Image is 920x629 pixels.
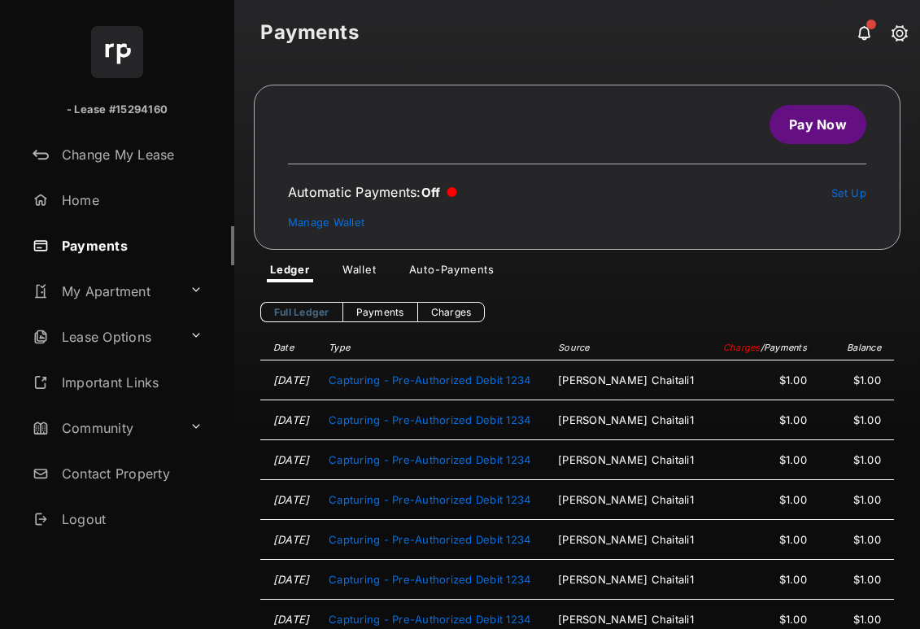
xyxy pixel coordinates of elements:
th: Balance [815,335,894,360]
td: $1.00 [815,400,894,440]
a: Charges [417,302,486,322]
span: $1.00 [718,373,807,387]
td: [PERSON_NAME] Chaitali1 [550,400,709,440]
a: Logout [26,500,234,539]
a: Manage Wallet [288,216,364,229]
span: $1.00 [718,453,807,466]
time: [DATE] [273,453,310,466]
div: Automatic Payments : [288,184,457,200]
a: Important Links [26,363,209,402]
strong: Payments [260,23,359,42]
a: Payments [342,302,417,322]
time: [DATE] [273,493,310,506]
time: [DATE] [273,573,310,586]
td: [PERSON_NAME] Chaitali1 [550,480,709,520]
a: Full Ledger [260,302,342,322]
a: Lease Options [26,317,183,356]
span: $1.00 [718,413,807,426]
a: Set Up [831,186,867,199]
a: Wallet [329,263,390,282]
td: [PERSON_NAME] Chaitali1 [550,560,709,600]
a: Auto-Payments [396,263,508,282]
span: Capturing - Pre-Authorized Debit 1234 [329,413,530,426]
td: $1.00 [815,440,894,480]
td: $1.00 [815,560,894,600]
span: $1.00 [718,533,807,546]
td: $1.00 [815,480,894,520]
a: Community [26,408,183,448]
span: Capturing - Pre-Authorized Debit 1234 [329,453,530,466]
a: Payments [26,226,234,265]
th: Type [320,335,550,360]
span: Capturing - Pre-Authorized Debit 1234 [329,493,530,506]
span: Capturing - Pre-Authorized Debit 1234 [329,573,530,586]
time: [DATE] [273,373,310,387]
span: $1.00 [718,493,807,506]
p: - Lease #15294160 [67,102,168,118]
span: Capturing - Pre-Authorized Debit 1234 [329,533,530,546]
span: / Payments [761,342,807,353]
time: [DATE] [273,533,310,546]
a: Change My Lease [26,135,234,174]
th: Source [550,335,709,360]
a: My Apartment [26,272,183,311]
span: Off [421,185,441,200]
img: svg+xml;base64,PHN2ZyB4bWxucz0iaHR0cDovL3d3dy53My5vcmcvMjAwMC9zdmciIHdpZHRoPSI2NCIgaGVpZ2h0PSI2NC... [91,26,143,78]
time: [DATE] [273,413,310,426]
span: $1.00 [718,613,807,626]
td: [PERSON_NAME] Chaitali1 [550,360,709,400]
a: Contact Property [26,454,234,493]
td: [PERSON_NAME] Chaitali1 [550,520,709,560]
a: Home [26,181,234,220]
td: [PERSON_NAME] Chaitali1 [550,440,709,480]
a: Ledger [257,263,323,282]
span: Capturing - Pre-Authorized Debit 1234 [329,373,530,387]
span: Charges [723,342,761,353]
td: $1.00 [815,360,894,400]
span: Capturing - Pre-Authorized Debit 1234 [329,613,530,626]
th: Date [260,335,320,360]
time: [DATE] [273,613,310,626]
span: $1.00 [718,573,807,586]
td: $1.00 [815,520,894,560]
